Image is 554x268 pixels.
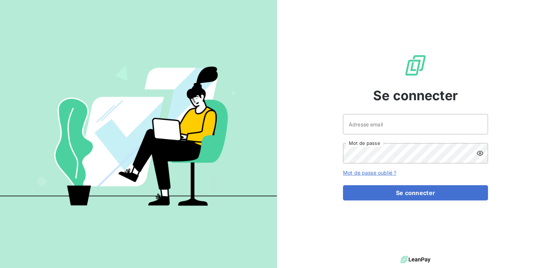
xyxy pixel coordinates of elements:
[373,86,458,105] span: Se connecter
[404,54,427,77] img: Logo LeanPay
[401,254,430,265] img: logo
[343,185,488,200] button: Se connecter
[343,114,488,134] input: placeholder
[343,170,396,176] a: Mot de passe oublié ?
